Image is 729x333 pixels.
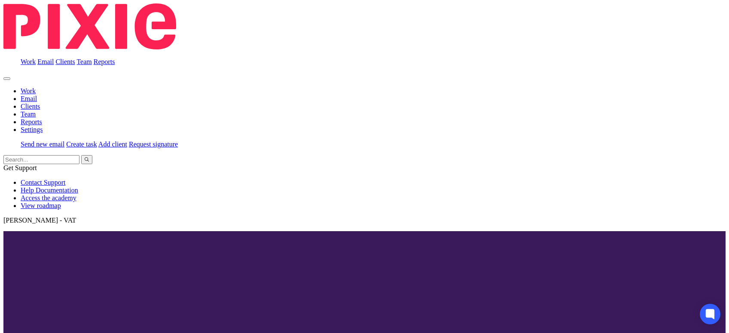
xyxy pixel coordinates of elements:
[66,141,97,148] a: Create task
[21,186,78,194] a: Help Documentation
[21,95,37,102] a: Email
[21,118,42,125] a: Reports
[3,164,37,171] span: Get Support
[3,217,726,224] p: [PERSON_NAME] - VAT
[21,202,61,209] a: View roadmap
[21,103,40,110] a: Clients
[37,58,54,65] a: Email
[21,110,36,118] a: Team
[76,58,92,65] a: Team
[55,58,75,65] a: Clients
[21,58,36,65] a: Work
[3,155,79,164] input: Search
[81,155,92,164] button: Search
[21,179,65,186] a: Contact Support
[98,141,127,148] a: Add client
[21,87,36,95] a: Work
[94,58,115,65] a: Reports
[3,3,176,49] img: Pixie
[21,194,76,202] a: Access the academy
[21,126,43,133] a: Settings
[129,141,178,148] a: Request signature
[21,141,64,148] a: Send new email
